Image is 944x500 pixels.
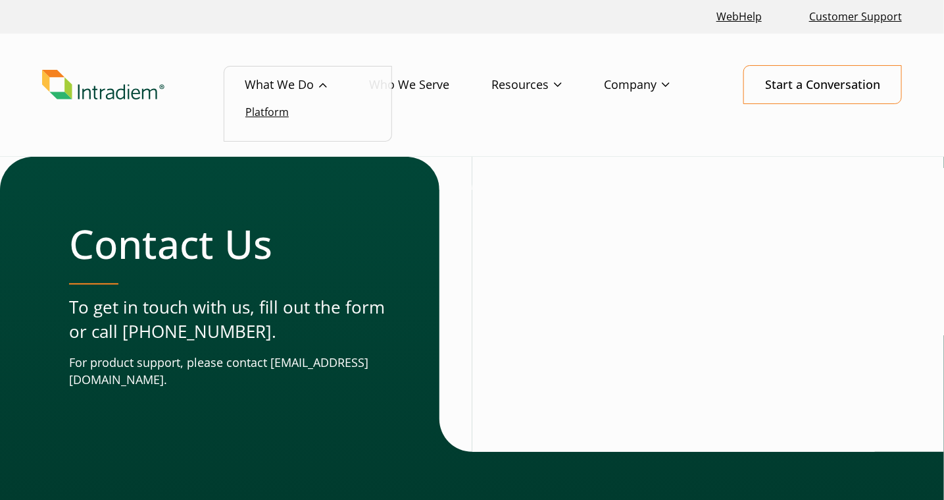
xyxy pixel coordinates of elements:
h1: Contact Us [69,220,387,267]
a: Link to homepage of Intradiem [42,70,245,100]
img: Intradiem [42,70,164,100]
a: Start a Conversation [743,65,902,104]
a: Platform [245,105,289,119]
a: Link opens in a new window [711,3,767,31]
p: To get in touch with us, fill out the form or call [PHONE_NUMBER]. [69,295,387,345]
a: Customer Support [804,3,907,31]
a: Who We Serve [369,66,491,104]
a: Company [604,66,712,104]
a: Resources [491,66,604,104]
a: What We Do [245,66,369,104]
iframe: Contact Form [499,190,876,415]
p: For product support, please contact [EMAIL_ADDRESS][DOMAIN_NAME]. [69,354,387,389]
